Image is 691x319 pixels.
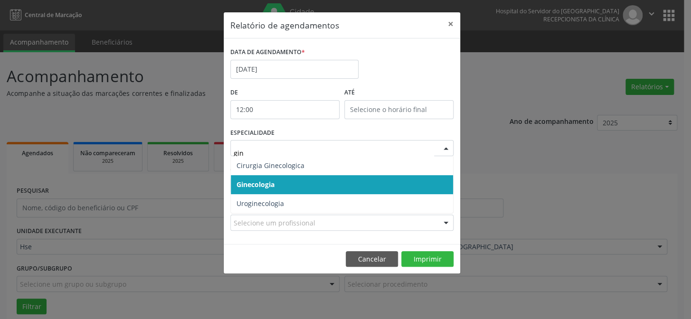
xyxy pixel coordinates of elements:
button: Imprimir [401,251,454,267]
span: Uroginecologia [237,199,284,208]
label: ESPECIALIDADE [230,126,275,141]
label: ATÉ [344,85,454,100]
label: De [230,85,340,100]
button: Cancelar [346,251,398,267]
span: Ginecologia [237,180,275,189]
input: Selecione o horário final [344,100,454,119]
input: Seleciona uma especialidade [234,143,434,162]
h5: Relatório de agendamentos [230,19,339,31]
span: Selecione um profissional [234,218,315,228]
span: Cirurgia Ginecologica [237,161,304,170]
input: Selecione o horário inicial [230,100,340,119]
button: Close [441,12,460,36]
input: Selecione uma data ou intervalo [230,60,359,79]
label: DATA DE AGENDAMENTO [230,45,305,60]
